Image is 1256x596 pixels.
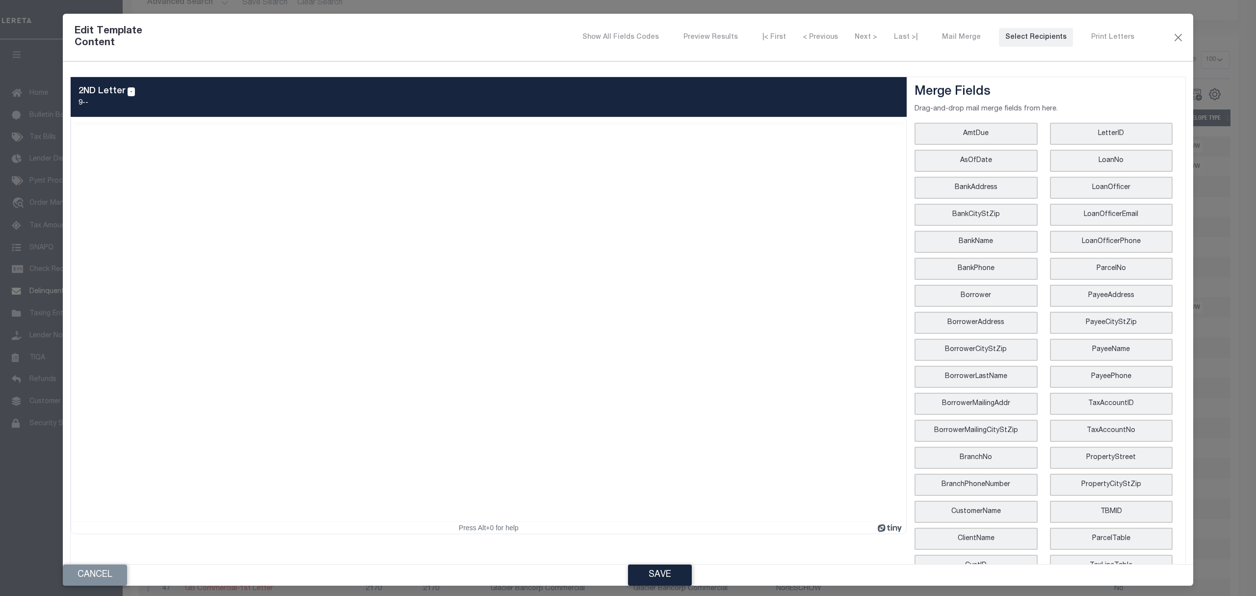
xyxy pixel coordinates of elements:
button: Select Recipients [999,28,1073,47]
li: PayeeAddress [1050,285,1173,307]
li: LoanOfficer [1050,177,1173,199]
li: TaxAccountID [1050,393,1173,415]
li: TaxAccountNo [1050,420,1173,442]
span: 2ND Letter [78,87,125,96]
li: CustID [915,555,1038,577]
li: BorrowerMailingCityStZip [915,420,1038,442]
a: Powered by Tiny [878,524,902,532]
button: Close [1172,31,1184,44]
li: LetterID [1050,123,1173,145]
h5: Edit Template Content [75,26,175,49]
span: - [128,87,135,96]
li: BankAddress [915,177,1038,199]
li: PayeeCityStZip [1050,312,1173,334]
li: PayeeName [1050,339,1173,361]
li: ParcelTable [1050,528,1173,550]
li: PayeePhone [1050,366,1173,388]
li: CustomerName [915,501,1038,523]
h3: Merge Fields [915,85,1177,100]
li: ClientName [915,528,1038,550]
div: Select Recipients [1005,32,1067,43]
li: LoanOfficerPhone [1050,231,1173,253]
li: ParcelNo [1050,258,1173,280]
div: Press Alt+0 for help [351,524,627,532]
li: LoanOfficerEmail [1050,204,1173,226]
li: BankCityStZip [915,204,1038,226]
button: Cancel [63,565,127,586]
li: BankPhone [915,258,1038,280]
li: PropertyStreet [1050,447,1173,469]
iframe: Rich Text Area [71,122,906,521]
li: BorrowerAddress [915,312,1038,334]
li: BranchPhoneNumber [915,474,1038,496]
li: BranchNo [915,447,1038,469]
li: BorrowerLastName [915,366,1038,388]
li: TaxLineTable [1050,555,1173,577]
li: AsOfDate [915,150,1038,172]
p: Drag-and-drop mail merge fields from here. [915,104,1177,115]
li: BorrowerCityStZip [915,339,1038,361]
li: BorrowerMailingAddr [915,393,1038,415]
button: Save [628,565,692,586]
li: BankName [915,231,1038,253]
li: Borrower [915,285,1038,307]
li: AmtDue [915,123,1038,145]
li: TBMID [1050,501,1173,523]
li: PropertyCityStZip [1050,474,1173,496]
p: - [78,98,899,109]
li: LoanNo [1050,150,1173,172]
